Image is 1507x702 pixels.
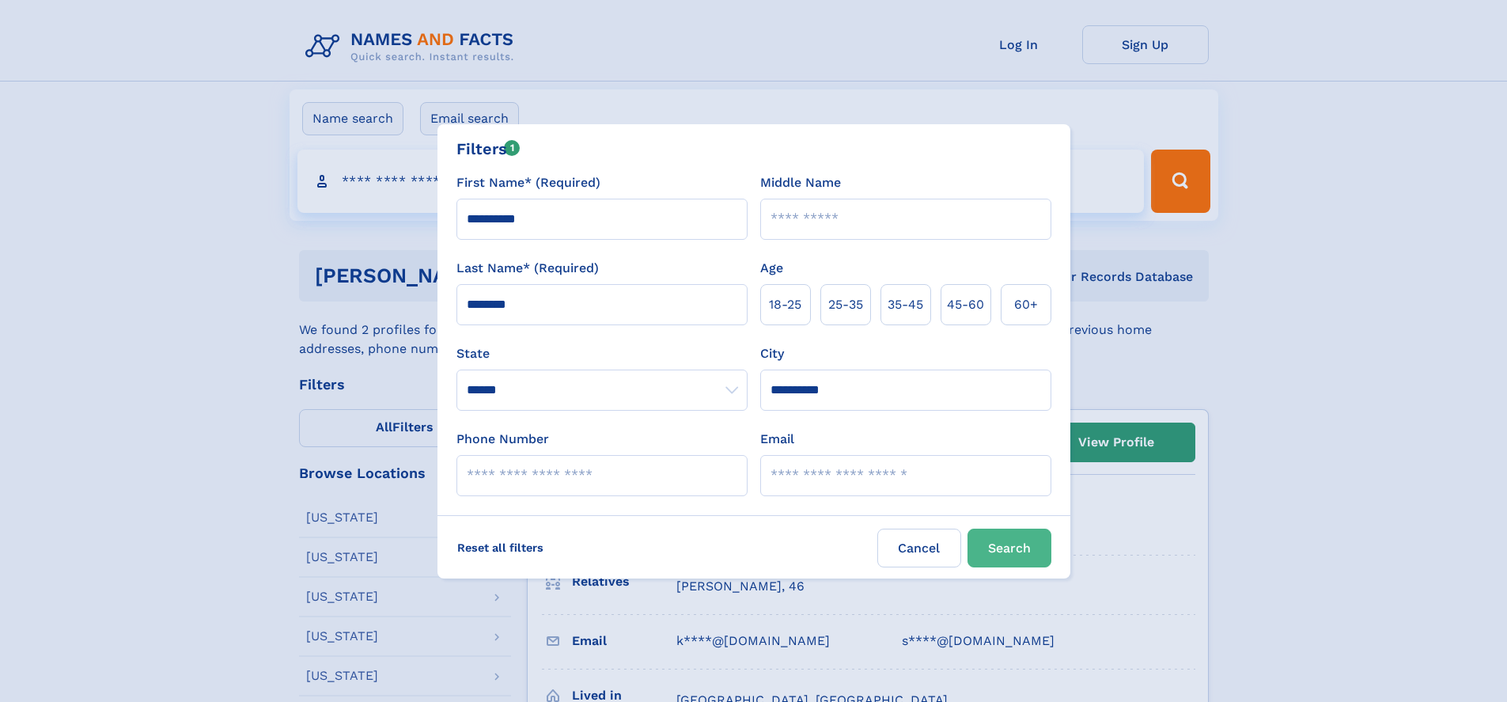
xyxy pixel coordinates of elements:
[947,295,984,314] span: 45‑60
[877,529,961,567] label: Cancel
[760,430,794,449] label: Email
[456,344,748,363] label: State
[888,295,923,314] span: 35‑45
[447,529,554,567] label: Reset all filters
[1014,295,1038,314] span: 60+
[456,259,599,278] label: Last Name* (Required)
[967,529,1051,567] button: Search
[760,259,783,278] label: Age
[456,430,549,449] label: Phone Number
[760,173,841,192] label: Middle Name
[769,295,801,314] span: 18‑25
[760,344,784,363] label: City
[456,173,600,192] label: First Name* (Required)
[828,295,863,314] span: 25‑35
[456,137,521,161] div: Filters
